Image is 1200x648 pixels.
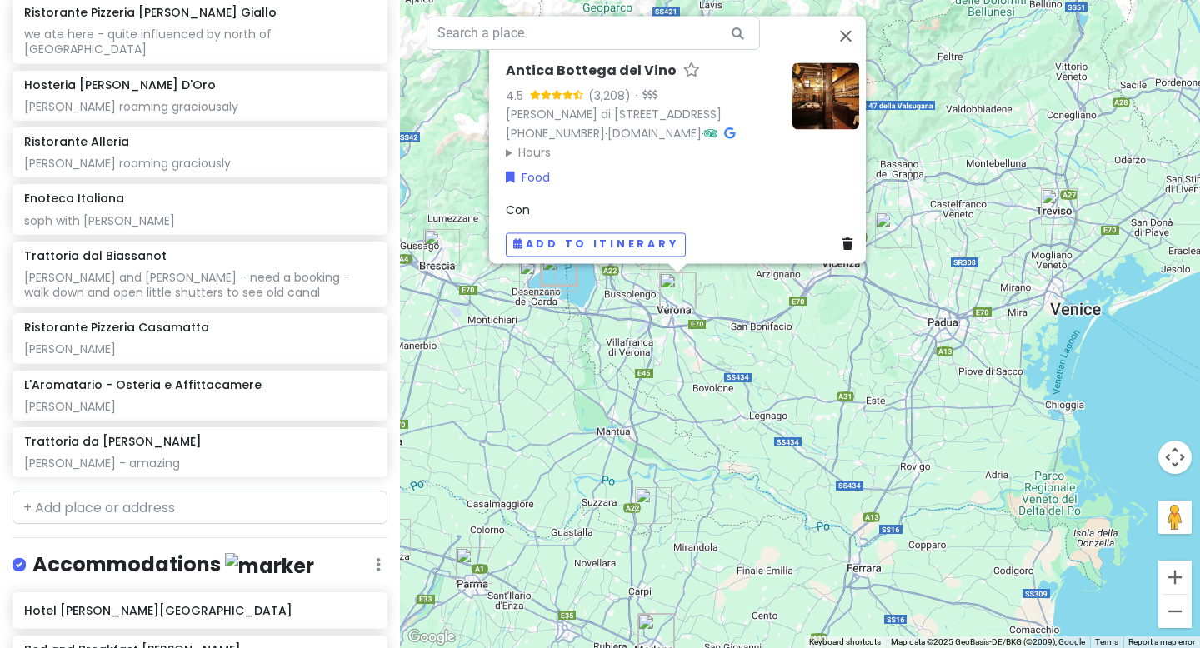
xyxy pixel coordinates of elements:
i: Google Maps [724,127,735,139]
img: Picture of the place [792,62,859,129]
input: + Add place or address [12,491,387,524]
div: Ristorante Alleria [542,255,578,292]
div: Pasticceria Marchesi [1041,188,1077,225]
h6: Enoteca Italiana [24,191,124,206]
button: Zoom out [1158,595,1192,628]
div: [PERSON_NAME] [24,341,375,356]
button: Add to itinerary [506,232,686,257]
img: marker [225,553,314,579]
div: (3,208) [588,87,631,105]
h6: Hotel [PERSON_NAME][GEOGRAPHIC_DATA] [24,603,375,618]
a: Delete place [842,236,859,254]
a: [PERSON_NAME] di [STREET_ADDRESS] [506,107,722,123]
div: we ate here - quite influenced by north of [GEOGRAPHIC_DATA] [24,27,375,57]
button: Map camera controls [1158,441,1192,474]
div: Ciacco [456,547,492,584]
a: Terms (opens in new tab) [1095,637,1118,646]
div: [PERSON_NAME] [24,399,375,414]
div: The art of ice cream - Gelateria Verona [660,272,697,309]
h4: Accommodations [32,551,314,579]
h6: Ristorante Pizzeria [PERSON_NAME] Giallo [24,5,277,20]
button: Keyboard shortcuts [809,636,881,648]
i: Tripadvisor [704,127,717,139]
div: [PERSON_NAME] - amazing [24,456,375,471]
summary: Hours [506,143,779,162]
h6: L'Aromatario - Osteria e Affittacamere [24,377,262,392]
div: Chantilly [635,487,672,524]
span: Con [506,202,530,218]
a: [DOMAIN_NAME] [607,125,702,142]
a: Star place [683,62,700,80]
div: Osteria Al Bianchi [423,229,460,266]
h6: Trattoria dal Biassanot [24,248,167,263]
button: Drag Pegman onto the map to open Street View [1158,501,1192,534]
div: · [631,88,657,105]
div: 4.5 [506,87,530,105]
button: Close [826,16,866,56]
div: [PERSON_NAME] and [PERSON_NAME] - need a booking - walk down and open little shutters to see old ... [24,270,375,300]
h6: Hosteria [PERSON_NAME] D'Oro [24,77,216,92]
div: Antica Bottega del Vino [659,272,696,309]
input: Search a place [427,17,760,50]
h6: Ristorante Pizzeria Casamatta [24,320,209,335]
div: Hosteria Croce D'Oro [519,259,556,296]
a: Open this area in Google Maps (opens a new window) [404,626,459,648]
div: · · [506,62,779,162]
div: Magritte - Gelati al cubo | FIDENZA [374,519,411,556]
h6: Antica Bottega del Vino [506,62,677,80]
a: Report a map error [1128,637,1195,646]
h6: Ristorante Alleria [24,134,129,149]
h6: Trattoria da [PERSON_NAME] [24,434,202,449]
div: soph with [PERSON_NAME] [24,213,375,228]
div: Golosi di Natura [875,212,912,248]
a: Food [506,169,550,187]
div: [PERSON_NAME] roaming graciousaly [24,99,375,114]
button: Zoom in [1158,561,1192,594]
a: [PHONE_NUMBER] [506,125,605,142]
div: [PERSON_NAME] roaming graciously [24,156,375,171]
span: Map data ©2025 GeoBasis-DE/BKG (©2009), Google [891,637,1085,646]
img: Google [404,626,459,648]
